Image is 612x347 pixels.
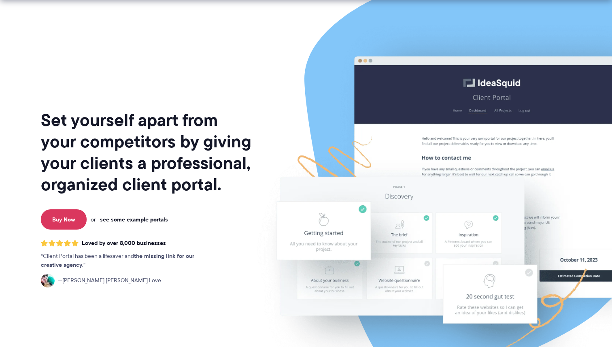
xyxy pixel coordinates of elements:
[100,216,168,223] a: see some example portals
[41,251,194,269] strong: the missing link for our creative agency
[91,216,96,223] span: or
[41,252,211,270] p: Client Portal has been a lifesaver and .
[41,209,87,230] a: Buy Now
[82,240,166,247] span: Loved by over 8,000 businesses
[41,109,253,195] h1: Set yourself apart from your competitors by giving your clients a professional, organized client ...
[58,276,161,285] span: [PERSON_NAME] [PERSON_NAME] Love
